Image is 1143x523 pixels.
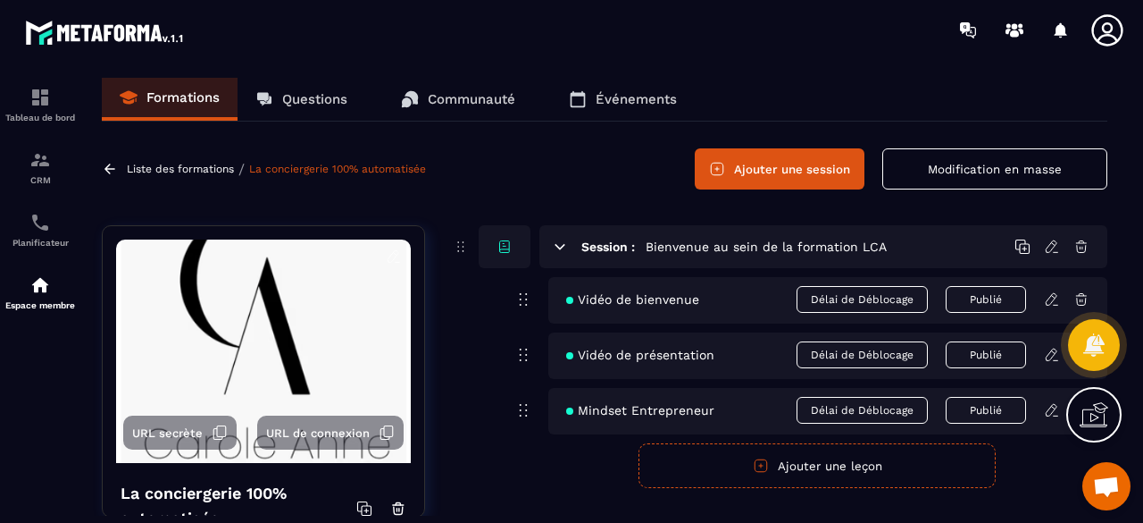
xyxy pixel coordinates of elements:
[946,342,1026,368] button: Publié
[4,113,76,122] p: Tableau de bord
[102,78,238,121] a: Formations
[282,91,347,107] p: Questions
[238,78,365,121] a: Questions
[116,240,411,463] img: background
[638,443,996,488] button: Ajouter une leçon
[4,261,76,324] a: automationsautomationsEspace membre
[646,238,887,256] h5: Bienvenue au sein de la formation LCA
[4,73,76,136] a: formationformationTableau de bord
[1082,462,1130,510] a: Ouvrir le chat
[4,136,76,198] a: formationformationCRM
[882,148,1107,190] button: Modification en masse
[127,163,234,175] a: Liste des formations
[383,78,533,121] a: Communauté
[551,78,695,121] a: Événements
[29,274,51,296] img: automations
[249,163,426,175] a: La conciergerie 100% automatisée
[4,300,76,310] p: Espace membre
[566,292,699,307] span: Vidéo de bienvenue
[4,198,76,261] a: schedulerschedulerPlanificateur
[581,240,635,254] h6: Session :
[123,416,237,450] button: URL secrète
[266,426,370,440] span: URL de connexion
[566,348,714,362] span: Vidéo de présentation
[695,148,864,190] button: Ajouter une session
[29,212,51,233] img: scheduler
[566,403,714,418] span: Mindset Entrepreneur
[4,175,76,185] p: CRM
[946,397,1026,424] button: Publié
[797,397,928,424] span: Délai de Déblocage
[146,89,220,105] p: Formations
[946,286,1026,313] button: Publié
[25,16,186,48] img: logo
[132,426,203,440] span: URL secrète
[797,286,928,313] span: Délai de Déblocage
[4,238,76,248] p: Planificateur
[29,149,51,171] img: formation
[257,416,404,450] button: URL de connexion
[596,91,677,107] p: Événements
[29,87,51,108] img: formation
[428,91,515,107] p: Communauté
[797,342,928,368] span: Délai de Déblocage
[238,161,245,178] span: /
